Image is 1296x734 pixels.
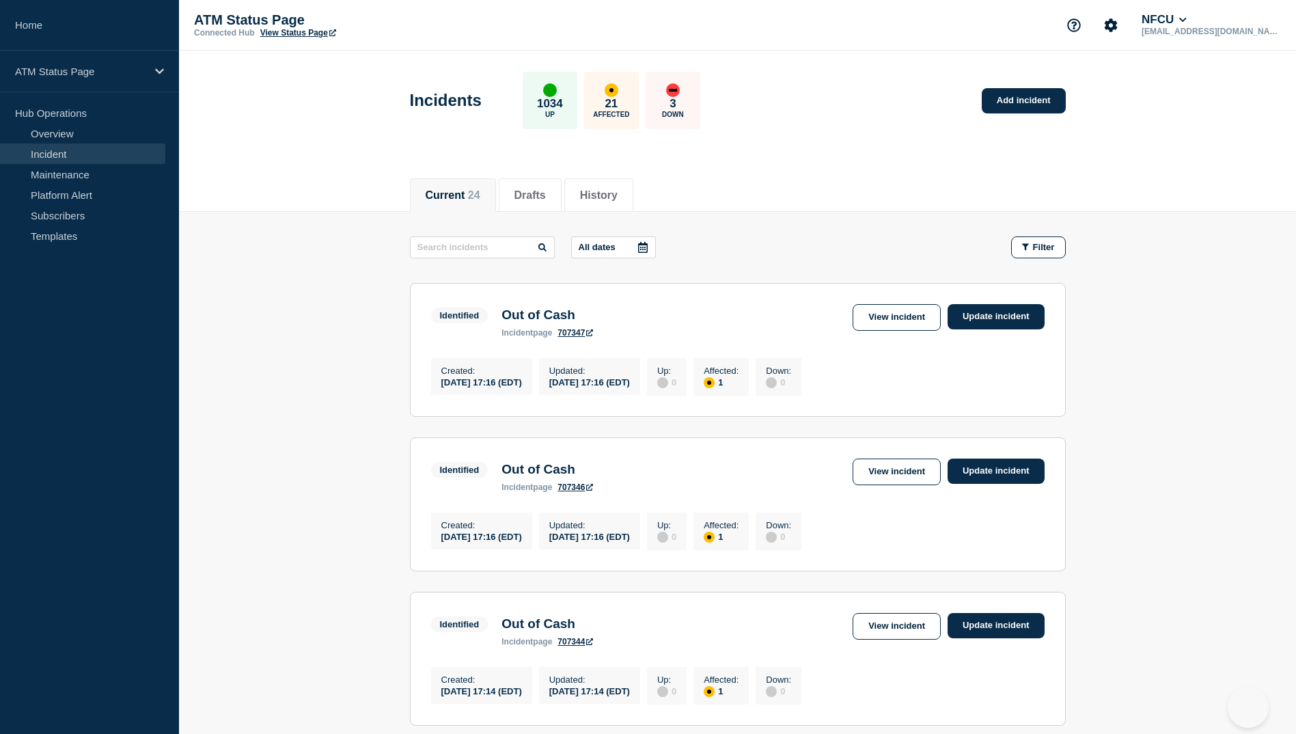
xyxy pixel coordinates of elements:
p: page [501,637,552,647]
a: View incident [853,304,941,331]
p: Affected [593,111,629,118]
p: Updated : [549,520,630,530]
span: incident [501,328,533,338]
div: affected [704,532,715,543]
a: Add incident [982,88,1066,113]
p: Updated : [549,675,630,685]
p: page [501,482,552,492]
h3: Out of Cash [501,616,593,631]
a: View Status Page [260,28,336,38]
span: 24 [468,189,480,201]
div: disabled [766,686,777,697]
div: affected [704,686,715,697]
a: 707346 [557,482,593,492]
div: disabled [657,686,668,697]
div: 1 [704,376,739,388]
span: Identified [431,616,488,632]
p: All dates [579,242,616,252]
a: 707347 [557,328,593,338]
h3: Out of Cash [501,308,593,323]
span: Identified [431,308,488,323]
p: Down [662,111,684,118]
div: [DATE] 17:16 (EDT) [549,376,630,388]
div: 0 [657,376,676,388]
input: Search incidents [410,236,555,258]
div: [DATE] 17:14 (EDT) [441,685,522,696]
div: up [543,83,557,97]
p: Down : [766,366,791,376]
div: [DATE] 17:16 (EDT) [549,530,630,542]
p: Affected : [704,366,739,376]
a: 707344 [557,637,593,647]
p: Down : [766,520,791,530]
div: affected [704,377,715,388]
button: Filter [1011,236,1066,258]
p: Connected Hub [194,28,255,38]
a: Update incident [948,613,1045,638]
div: disabled [766,377,777,388]
p: Down : [766,675,791,685]
div: 0 [766,685,791,697]
a: Update incident [948,459,1045,484]
p: Up : [657,675,676,685]
button: Drafts [514,189,546,202]
p: Updated : [549,366,630,376]
span: Identified [431,462,488,478]
p: page [501,328,552,338]
div: 1 [704,530,739,543]
div: 0 [657,530,676,543]
span: Filter [1033,242,1055,252]
div: [DATE] 17:16 (EDT) [441,530,522,542]
div: disabled [657,377,668,388]
p: ATM Status Page [15,66,146,77]
button: All dates [571,236,656,258]
p: Created : [441,520,522,530]
p: ATM Status Page [194,12,467,28]
p: 21 [605,97,618,111]
div: [DATE] 17:14 (EDT) [549,685,630,696]
div: 0 [766,376,791,388]
p: 1034 [537,97,563,111]
div: 0 [657,685,676,697]
a: Update incident [948,304,1045,329]
span: incident [501,482,533,492]
div: disabled [766,532,777,543]
p: Up : [657,520,676,530]
p: Affected : [704,675,739,685]
button: Account settings [1097,11,1125,40]
button: NFCU [1139,13,1189,27]
button: History [580,189,618,202]
p: Created : [441,366,522,376]
div: 1 [704,685,739,697]
p: Affected : [704,520,739,530]
div: down [666,83,680,97]
p: [EMAIL_ADDRESS][DOMAIN_NAME] [1139,27,1281,36]
div: affected [605,83,618,97]
button: Current 24 [426,189,480,202]
iframe: Help Scout Beacon - Open [1228,687,1269,728]
div: [DATE] 17:16 (EDT) [441,376,522,388]
div: disabled [657,532,668,543]
p: Up : [657,366,676,376]
h1: Incidents [410,91,482,110]
a: View incident [853,459,941,485]
p: Created : [441,675,522,685]
h3: Out of Cash [501,462,593,477]
span: incident [501,637,533,647]
a: View incident [853,613,941,640]
div: 0 [766,530,791,543]
p: Up [545,111,555,118]
button: Support [1060,11,1088,40]
p: 3 [670,97,676,111]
